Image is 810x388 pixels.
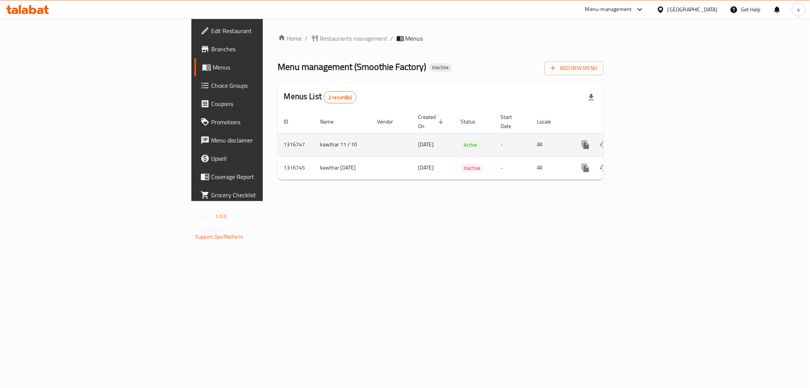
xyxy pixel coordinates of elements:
div: Inactive [429,63,452,72]
li: / [391,34,393,43]
div: Export file [582,88,600,106]
span: Inactive [461,164,484,173]
table: enhanced table [278,110,655,180]
button: more [576,159,595,177]
div: [GEOGRAPHIC_DATA] [668,5,718,14]
span: Menus [406,34,423,43]
span: Menus [213,63,321,72]
span: [DATE] [418,139,434,149]
span: Vendor [377,117,403,126]
a: Coupons [194,95,327,113]
span: Coupons [211,99,321,108]
a: Choice Groups [194,76,327,95]
span: [DATE] [418,163,434,173]
span: Restaurants management [320,34,388,43]
h2: Menus List [284,91,357,103]
a: Restaurants management [311,34,388,43]
span: Inactive [429,64,452,71]
button: more [576,136,595,154]
a: Grocery Checklist [194,186,327,204]
span: 2 record(s) [324,94,356,101]
div: Total records count [324,91,357,103]
span: Menu disclaimer [211,136,321,145]
span: Coverage Report [211,172,321,181]
span: Grocery Checklist [211,190,321,200]
span: Status [461,117,486,126]
a: Support.OpsPlatform [195,232,243,242]
div: Menu-management [585,5,632,14]
span: 1.0.0 [215,211,227,221]
td: - [495,156,531,179]
span: Get support on: [195,224,230,234]
a: Branches [194,40,327,58]
nav: breadcrumb [278,34,603,43]
span: Upsell [211,154,321,163]
span: a [797,5,800,14]
span: Menu management ( Smoothie Factory ) [278,58,426,75]
td: All [531,133,570,156]
span: Choice Groups [211,81,321,90]
span: Version: [195,211,214,221]
span: Branches [211,44,321,54]
td: kawthar [DATE] [314,156,371,179]
span: Locale [537,117,561,126]
span: Active [461,141,480,149]
td: All [531,156,570,179]
span: Created On [418,112,446,131]
span: Start Date [501,112,522,131]
span: Add New Menu [551,63,597,73]
span: Promotions [211,117,321,127]
td: - [495,133,531,156]
a: Menus [194,58,327,76]
a: Edit Restaurant [194,22,327,40]
a: Coverage Report [194,168,327,186]
span: Edit Restaurant [211,26,321,35]
a: Upsell [194,149,327,168]
span: Name [321,117,344,126]
a: Promotions [194,113,327,131]
span: ID [284,117,298,126]
a: Menu disclaimer [194,131,327,149]
div: Inactive [461,163,484,173]
th: Actions [570,110,655,133]
button: Add New Menu [545,61,603,75]
button: Change Status [595,159,613,177]
td: kawthar 11 / 10 [314,133,371,156]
